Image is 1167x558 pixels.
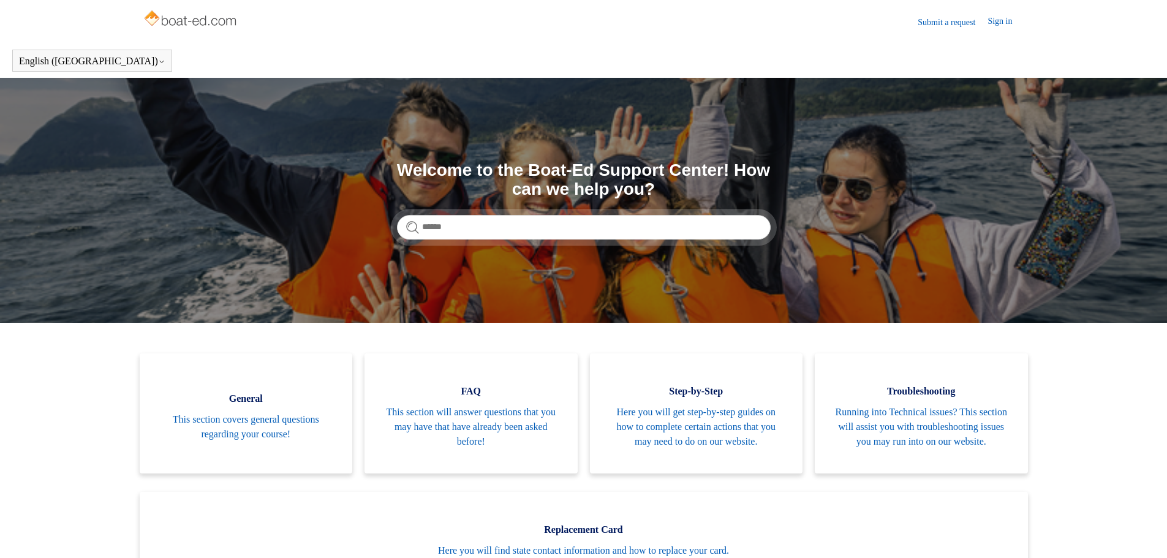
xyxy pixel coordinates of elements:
span: Here you will find state contact information and how to replace your card. [158,543,1010,558]
span: FAQ [383,384,559,399]
a: Step-by-Step Here you will get step-by-step guides on how to complete certain actions that you ma... [590,353,803,473]
input: Search [397,215,771,239]
a: General This section covers general questions regarding your course! [140,353,353,473]
span: This section will answer questions that you may have that have already been asked before! [383,405,559,449]
button: English ([GEOGRAPHIC_DATA]) [19,56,165,67]
a: FAQ This section will answer questions that you may have that have already been asked before! [364,353,578,473]
span: General [158,391,334,406]
a: Sign in [988,15,1024,29]
span: This section covers general questions regarding your course! [158,412,334,442]
h1: Welcome to the Boat-Ed Support Center! How can we help you? [397,161,771,199]
div: Live chat [1126,517,1158,549]
span: Running into Technical issues? This section will assist you with troubleshooting issues you may r... [833,405,1010,449]
a: Troubleshooting Running into Technical issues? This section will assist you with troubleshooting ... [815,353,1028,473]
span: Here you will get step-by-step guides on how to complete certain actions that you may need to do ... [608,405,785,449]
span: Step-by-Step [608,384,785,399]
a: Submit a request [918,16,988,29]
span: Replacement Card [158,522,1010,537]
img: Boat-Ed Help Center home page [143,7,240,32]
span: Troubleshooting [833,384,1010,399]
